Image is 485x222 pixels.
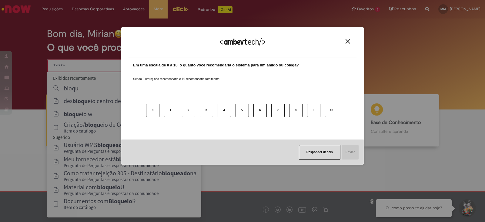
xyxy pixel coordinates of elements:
[307,104,320,117] button: 9
[289,104,303,117] button: 8
[346,39,350,44] img: Close
[146,104,159,117] button: 0
[236,104,249,117] button: 5
[218,104,231,117] button: 4
[299,145,340,160] button: Responder depois
[271,104,285,117] button: 7
[344,39,352,44] button: Close
[182,104,195,117] button: 2
[133,70,220,81] label: Sendo 0 (zero) não recomendaria e 10 recomendaria totalmente.
[253,104,267,117] button: 6
[164,104,177,117] button: 1
[220,38,265,46] img: Logo Ambevtech
[325,104,338,117] button: 10
[133,62,299,68] label: Em uma escala de 0 a 10, o quanto você recomendaria o sistema para um amigo ou colega?
[200,104,213,117] button: 3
